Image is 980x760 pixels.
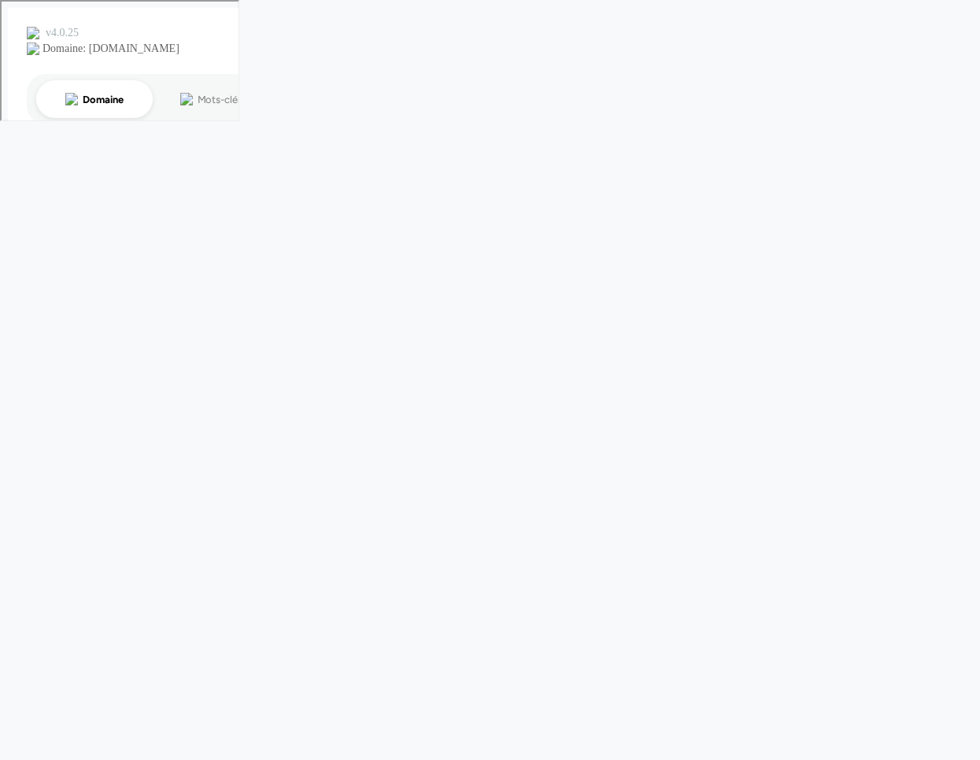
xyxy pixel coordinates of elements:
[44,25,77,38] div: v 4.0.25
[41,41,178,53] div: Domaine: [DOMAIN_NAME]
[25,25,38,38] img: logo_orange.svg
[81,93,121,103] div: Domaine
[64,91,76,104] img: tab_domain_overview_orange.svg
[196,93,241,103] div: Mots-clés
[25,41,38,53] img: website_grey.svg
[179,91,191,104] img: tab_keywords_by_traffic_grey.svg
